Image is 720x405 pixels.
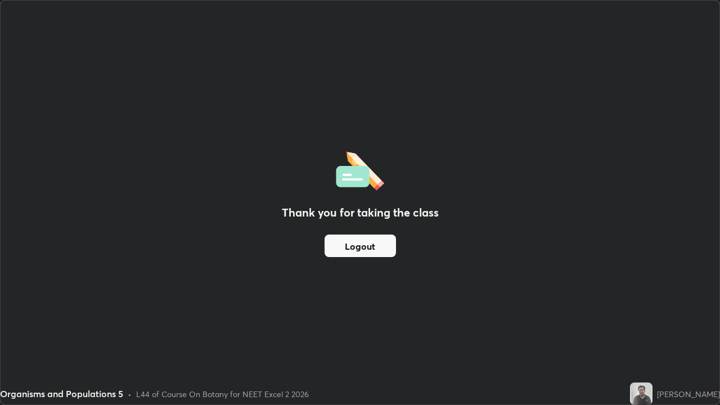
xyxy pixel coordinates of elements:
img: offlineFeedback.1438e8b3.svg [336,148,384,191]
div: [PERSON_NAME] [657,388,720,400]
img: 7056fc0cb03b4b159e31ab37dd4bfa12.jpg [630,382,652,405]
button: Logout [325,235,396,257]
h2: Thank you for taking the class [282,204,439,221]
div: • [128,388,132,400]
div: L44 of Course On Botany for NEET Excel 2 2026 [136,388,309,400]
